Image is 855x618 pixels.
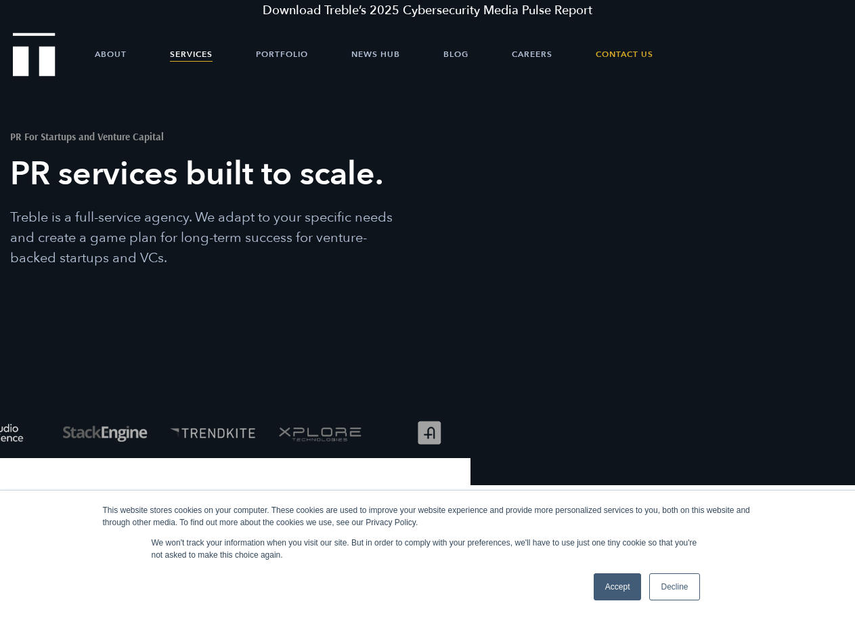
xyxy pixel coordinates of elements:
h2: PR For Startups and Venture Capital [10,131,404,142]
a: Blog [443,34,468,75]
h1: PR services built to scale. [10,153,404,195]
img: TrendKite logo [162,407,263,458]
a: Contact Us [596,34,653,75]
img: XPlore logo [269,407,370,458]
a: News Hub [351,34,400,75]
p: We won't track your information when you visit our site. But in order to comply with your prefere... [152,537,704,561]
a: Services [170,34,213,75]
a: Decline [649,573,699,600]
p: Treble is a full-service agency. We adapt to your specific needs and create a game plan for long-... [10,207,404,268]
a: Careers [512,34,552,75]
img: Addvocate logo [377,407,478,458]
a: Treble Homepage [14,34,54,75]
a: Accept [594,573,642,600]
a: About [95,34,127,75]
a: Portfolio [256,34,308,75]
div: This website stores cookies on your computer. These cookies are used to improve your website expe... [103,504,753,529]
img: Treble logo [13,33,56,76]
img: StackEngine logo [54,407,155,458]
